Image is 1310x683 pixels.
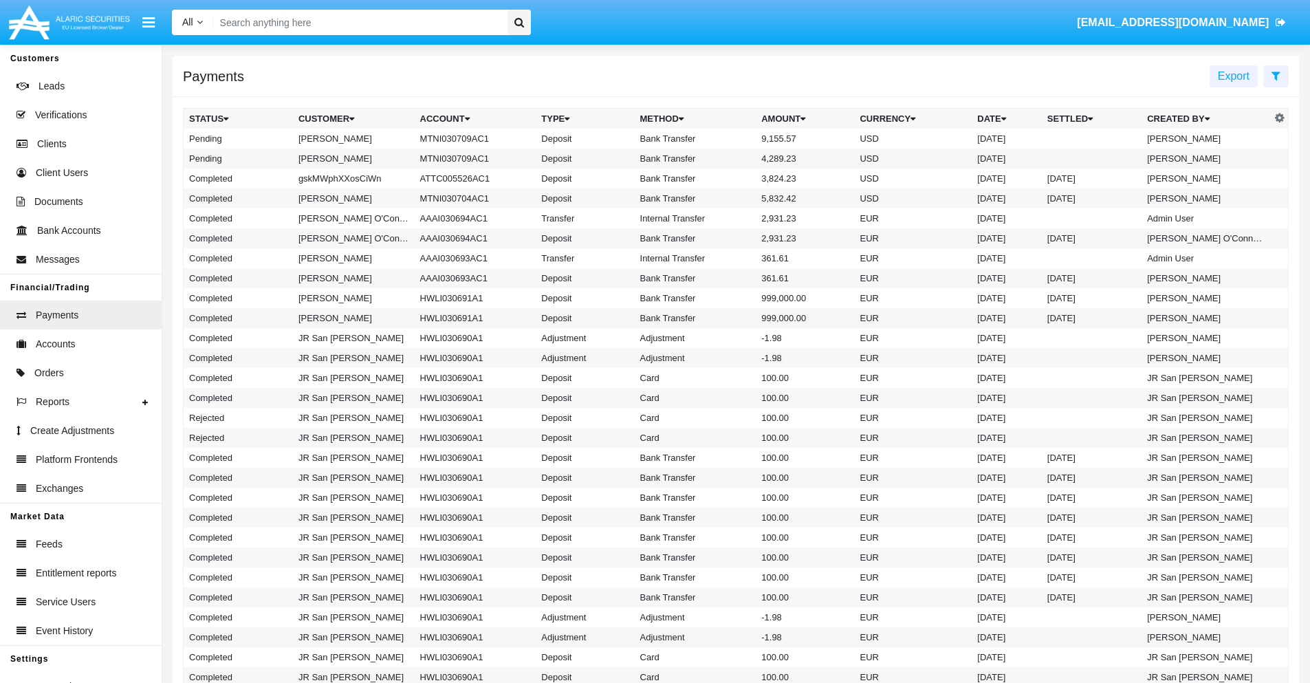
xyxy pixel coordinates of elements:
td: -1.98 [756,348,854,368]
td: [DATE] [1042,508,1142,528]
td: HWLI030690A1 [415,587,536,607]
td: AAAI030694AC1 [415,208,536,228]
td: AAAI030694AC1 [415,228,536,248]
span: Reports [36,395,69,409]
td: Bank Transfer [635,468,756,488]
span: Accounts [36,337,76,351]
td: [DATE] [1042,228,1142,248]
td: MTNI030709AC1 [415,149,536,169]
td: -1.98 [756,607,854,627]
td: EUR [854,288,972,308]
td: [PERSON_NAME] [1142,288,1271,308]
td: Bank Transfer [635,587,756,607]
span: Create Adjustments [30,424,114,438]
td: EUR [854,348,972,368]
td: [DATE] [972,428,1042,448]
td: 100.00 [756,448,854,468]
td: [DATE] [972,129,1042,149]
span: [EMAIL_ADDRESS][DOMAIN_NAME] [1077,17,1269,28]
td: [DATE] [972,408,1042,428]
td: JR San [PERSON_NAME] [1142,647,1271,667]
td: 3,824.23 [756,169,854,188]
td: HWLI030690A1 [415,508,536,528]
td: Pending [184,149,293,169]
td: JR San [PERSON_NAME] [293,567,415,587]
td: [PERSON_NAME] [293,188,415,208]
td: Completed [184,607,293,627]
td: Deposit [536,428,634,448]
td: [DATE] [1042,448,1142,468]
td: [DATE] [1042,468,1142,488]
td: HWLI030690A1 [415,348,536,368]
td: Deposit [536,368,634,388]
span: Verifications [35,108,87,122]
td: [DATE] [972,288,1042,308]
td: Adjustment [536,607,634,627]
span: Feeds [36,537,63,552]
td: Internal Transfer [635,208,756,228]
td: USD [854,129,972,149]
td: [DATE] [972,388,1042,408]
span: Entitlement reports [36,566,117,581]
td: Card [635,428,756,448]
td: [DATE] [972,328,1042,348]
td: [PERSON_NAME] [293,149,415,169]
td: HWLI030690A1 [415,468,536,488]
td: Card [635,647,756,667]
td: JR San [PERSON_NAME] [293,388,415,408]
td: 100.00 [756,567,854,587]
span: All [182,17,193,28]
td: [DATE] [972,169,1042,188]
td: [DATE] [1042,548,1142,567]
td: JR San [PERSON_NAME] [1142,468,1271,488]
td: Completed [184,508,293,528]
span: Clients [37,137,67,151]
td: EUR [854,508,972,528]
td: EUR [854,228,972,248]
td: [DATE] [972,208,1042,228]
td: Completed [184,548,293,567]
span: Exchanges [36,481,83,496]
td: Deposit [536,508,634,528]
td: JR San [PERSON_NAME] [293,328,415,348]
th: Created By [1142,109,1271,129]
td: [DATE] [972,188,1042,208]
td: Deposit [536,528,634,548]
td: [DATE] [972,607,1042,627]
th: Currency [854,109,972,129]
td: Pending [184,129,293,149]
td: JR San [PERSON_NAME] [1142,368,1271,388]
td: Completed [184,228,293,248]
h5: Payments [183,71,244,82]
td: EUR [854,567,972,587]
td: -1.98 [756,328,854,348]
td: AAAI030693AC1 [415,268,536,288]
th: Method [635,109,756,129]
td: [DATE] [972,488,1042,508]
td: EUR [854,328,972,348]
td: HWLI030690A1 [415,548,536,567]
td: [DATE] [972,627,1042,647]
td: [DATE] [972,368,1042,388]
a: All [172,15,213,30]
td: EUR [854,208,972,228]
td: [DATE] [1042,268,1142,288]
td: 361.61 [756,248,854,268]
td: EUR [854,587,972,607]
td: [PERSON_NAME] [1142,129,1271,149]
td: Adjustment [635,627,756,647]
td: JR San [PERSON_NAME] [293,448,415,468]
th: Customer [293,109,415,129]
td: Bank Transfer [635,448,756,468]
td: MTNI030704AC1 [415,188,536,208]
td: [PERSON_NAME] [1142,348,1271,368]
td: 100.00 [756,388,854,408]
span: Client Users [36,166,88,180]
td: 100.00 [756,508,854,528]
td: 999,000.00 [756,288,854,308]
td: Bank Transfer [635,169,756,188]
td: JR San [PERSON_NAME] [1142,528,1271,548]
td: HWLI030691A1 [415,308,536,328]
th: Account [415,109,536,129]
td: Admin User [1142,248,1271,268]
